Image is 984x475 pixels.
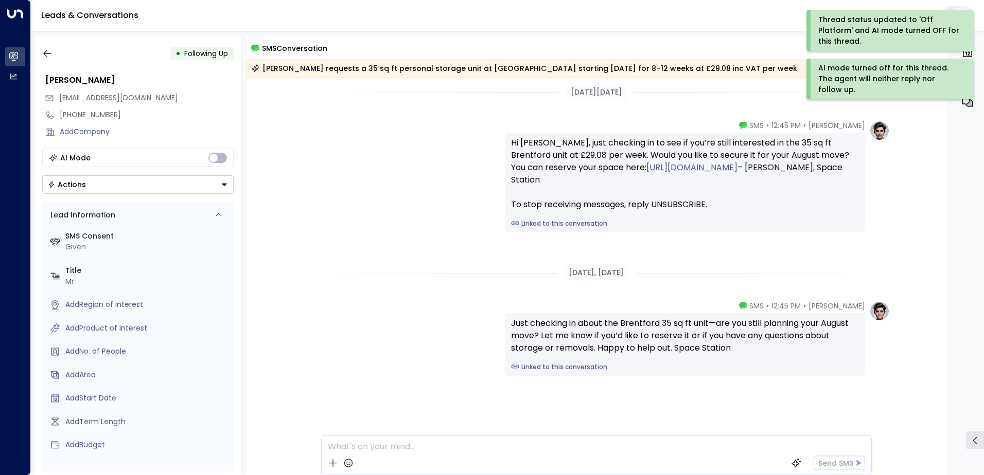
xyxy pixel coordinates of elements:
[818,14,960,47] div: Thread status updated to 'Off Platform' and AI mode turned OFF for this thread.
[511,219,859,228] a: Linked to this conversation
[771,120,801,131] span: 12:45 PM
[511,317,859,354] div: Just checking in about the Brentford 35 sq ft unit—are you still planning your August move? Let m...
[766,301,769,311] span: •
[809,301,865,311] span: [PERSON_NAME]
[47,210,115,221] div: Lead Information
[42,175,234,194] div: Button group with a nested menu
[262,42,327,54] span: SMS Conversation
[65,463,230,474] label: Source
[65,299,230,310] div: AddRegion of Interest
[251,63,797,74] div: [PERSON_NAME] requests a 35 sq ft personal storage unit at [GEOGRAPHIC_DATA] starting [DATE] for ...
[869,120,890,141] img: profile-logo.png
[45,74,234,86] div: [PERSON_NAME]
[59,93,178,103] span: [EMAIL_ADDRESS][DOMAIN_NAME]
[41,9,138,21] a: Leads & Conversations
[65,393,230,404] div: AddStart Date
[869,301,890,321] img: profile-logo.png
[65,231,230,242] label: SMS Consent
[59,93,178,103] span: rohan_no1@hotmail.com
[42,175,234,194] button: Actions
[766,120,769,131] span: •
[65,276,230,287] div: Mr
[65,440,230,450] div: AddBudget
[48,180,86,189] div: Actions
[809,120,865,131] span: [PERSON_NAME]
[771,301,801,311] span: 12:45 PM
[65,265,230,276] label: Title
[749,301,764,311] span: SMS
[646,161,737,174] a: [URL][DOMAIN_NAME]
[803,301,806,311] span: •
[175,44,181,63] div: •
[749,120,764,131] span: SMS
[65,346,230,357] div: AddNo. of People
[65,323,230,334] div: AddProduct of Interest
[65,416,230,427] div: AddTerm Length
[65,370,230,380] div: AddArea
[818,63,960,95] div: AI mode turned off for this thread. The agent will neither reply nor follow up.
[803,120,806,131] span: •
[60,126,234,137] div: AddCompany
[567,85,626,100] div: [DATE][DATE]
[511,137,859,211] div: Hi [PERSON_NAME], just checking in to see if you’re still interested in the 35 sq ft Brentford un...
[511,362,859,372] a: Linked to this conversation
[60,153,91,163] div: AI Mode
[65,242,230,252] div: Given
[565,265,628,280] div: [DATE], [DATE]
[60,109,234,120] div: [PHONE_NUMBER]
[184,48,228,59] span: Following Up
